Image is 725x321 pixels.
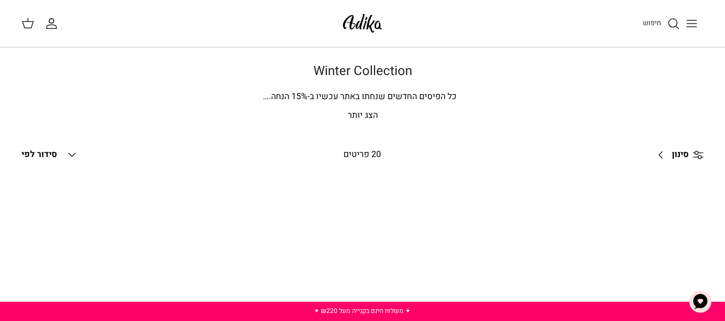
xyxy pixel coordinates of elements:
span: כל הפיסים החדשים שנחתו באתר עכשיו ב- [307,90,457,103]
button: צ'אט [684,286,716,318]
a: סינון [650,142,704,168]
span: 15 [291,90,301,103]
a: ✦ משלוח חינם בקנייה מעל ₪220 ✦ [314,306,411,316]
a: החשבון שלי [45,17,62,30]
img: Adika IL [340,11,385,36]
span: סינון [672,148,689,162]
span: חיפוש [643,18,661,28]
a: חיפוש [643,17,680,30]
p: הצג יותר [21,109,704,123]
div: 20 פריטים [279,148,445,162]
button: סידור לפי [21,143,78,167]
button: Toggle menu [680,12,704,35]
span: % הנחה. [263,90,307,103]
h1: Winter Collection [21,64,704,79]
span: סידור לפי [21,148,57,161]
